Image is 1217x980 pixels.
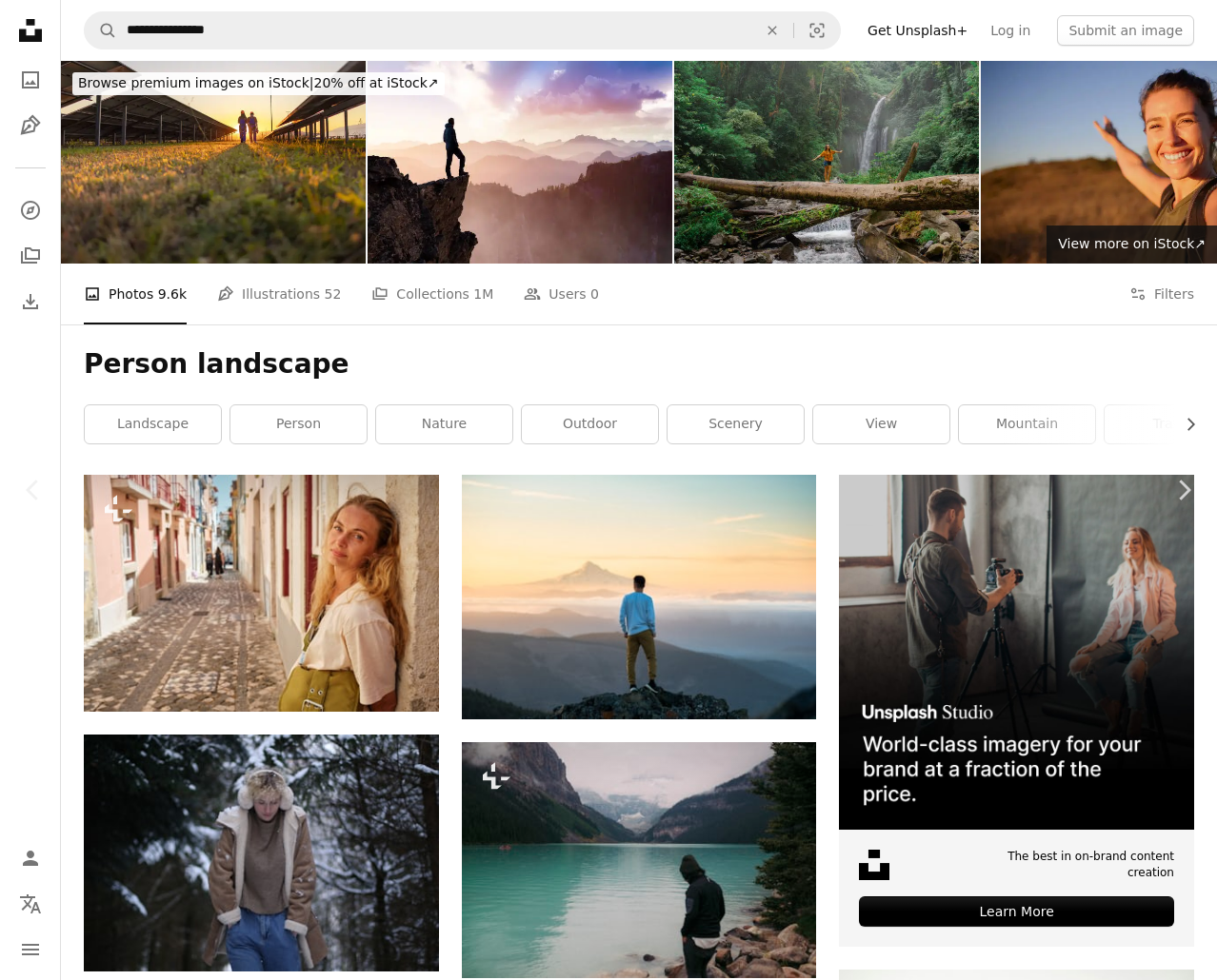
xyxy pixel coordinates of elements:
img: man standing on top of mountain [462,475,817,718]
button: Search Unsplash [85,12,117,49]
a: Log in / Sign up [11,839,50,877]
img: file-1631678316303-ed18b8b5cb9cimage [859,850,889,880]
span: The best in on-brand content creation [996,849,1174,881]
a: landscape [85,405,221,443]
span: 20% off at iStock ↗ [78,75,439,90]
img: Employees Walking at Solar Power Farm [61,61,366,264]
a: Collections [11,237,50,275]
button: Visual search [794,12,840,49]
img: file-1715651741414-859baba4300dimage [839,475,1194,830]
span: 1M [473,284,493,304]
a: a woman leaning against a wall on a cobblestone street [84,584,439,601]
a: mountain [959,405,1095,443]
a: The best in on-brand content creationLearn More [839,475,1194,946]
button: Clear [751,12,793,49]
img: Man Hiker on top of a Mountain Peak. [368,61,672,264]
button: Language [11,885,50,923]
a: woman in brown jacket and blue denim jeans standing on snow covered ground during daytime [84,844,439,861]
div: Learn More [859,896,1174,927]
span: 52 [325,284,342,304]
img: Woman crossing river by log on the background of tropical waterfall while hiking [674,61,979,264]
a: Collections 1M [371,264,493,324]
a: Illustrations [11,107,50,145]
button: Menu [11,931,50,969]
a: person [230,405,367,443]
a: Get Unsplash+ [856,15,979,46]
a: Users 0 [524,264,599,324]
a: man standing on top of mountain [462,588,817,605]
a: nature [376,405,512,443]
img: a woman leaning against a wall on a cobblestone street [84,475,439,712]
a: outdoor [522,405,658,443]
a: a man standing on a rocky shore next to a body of water [462,851,817,868]
a: Illustrations 52 [217,264,341,324]
a: scenery [668,405,804,443]
form: Find visuals sitewide [84,11,841,49]
a: Log in [979,15,1042,46]
a: Browse premium images on iStock|20% off at iStock↗ [61,61,456,107]
a: Download History [11,283,50,321]
img: a man standing on a rocky shore next to a body of water [462,742,817,979]
span: View more on iStock ↗ [1058,236,1206,251]
a: Explore [11,191,50,229]
span: Browse premium images on iStock | [78,75,313,90]
a: Photos [11,61,50,99]
a: Next [1150,399,1217,581]
button: Filters [1129,264,1194,324]
h1: Person landscape [84,347,1194,382]
img: woman in brown jacket and blue denim jeans standing on snow covered ground during daytime [84,735,439,971]
span: 0 [590,284,599,304]
a: view [813,405,949,443]
a: View more on iStock↗ [1047,225,1217,264]
button: Submit an image [1057,15,1194,46]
